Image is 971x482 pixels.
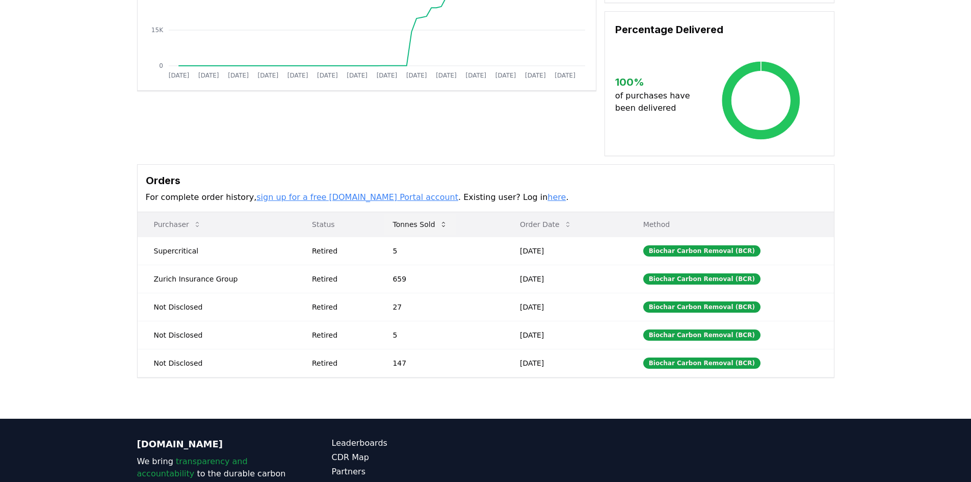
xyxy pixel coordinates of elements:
div: Biochar Carbon Removal (BCR) [643,245,760,257]
a: here [547,192,566,202]
td: 5 [376,321,504,349]
td: 5 [376,237,504,265]
tspan: [DATE] [376,72,397,79]
p: Method [635,219,826,230]
h3: Percentage Delivered [615,22,824,37]
td: [DATE] [504,321,627,349]
a: Partners [332,466,486,478]
div: Retired [312,302,368,312]
td: Zurich Insurance Group [138,265,296,293]
tspan: [DATE] [465,72,486,79]
a: Leaderboards [332,437,486,449]
tspan: [DATE] [287,72,308,79]
td: 659 [376,265,504,293]
h3: Orders [146,173,826,188]
div: Biochar Carbon Removal (BCR) [643,329,760,341]
a: CDR Map [332,451,486,464]
div: Retired [312,330,368,340]
td: [DATE] [504,293,627,321]
tspan: [DATE] [436,72,457,79]
div: Biochar Carbon Removal (BCR) [643,273,760,285]
tspan: [DATE] [347,72,368,79]
tspan: [DATE] [555,72,575,79]
button: Order Date [512,214,580,235]
p: Status [304,219,368,230]
td: 147 [376,349,504,377]
td: [DATE] [504,349,627,377]
p: [DOMAIN_NAME] [137,437,291,451]
span: transparency and accountability [137,456,248,478]
div: Retired [312,358,368,368]
td: [DATE] [504,265,627,293]
p: of purchases have been delivered [615,90,698,114]
tspan: [DATE] [525,72,546,79]
button: Tonnes Sold [384,214,455,235]
p: For complete order history, . Existing user? Log in . [146,191,826,204]
tspan: [DATE] [257,72,278,79]
tspan: [DATE] [198,72,219,79]
td: 27 [376,293,504,321]
button: Purchaser [146,214,209,235]
td: Not Disclosed [138,321,296,349]
div: Biochar Carbon Removal (BCR) [643,358,760,369]
td: Not Disclosed [138,349,296,377]
td: Supercritical [138,237,296,265]
div: Retired [312,274,368,284]
div: Retired [312,246,368,256]
h3: 100 % [615,74,698,90]
td: [DATE] [504,237,627,265]
tspan: [DATE] [168,72,189,79]
div: Biochar Carbon Removal (BCR) [643,301,760,313]
tspan: [DATE] [317,72,338,79]
a: sign up for a free [DOMAIN_NAME] Portal account [256,192,458,202]
tspan: 15K [151,27,163,34]
td: Not Disclosed [138,293,296,321]
tspan: [DATE] [406,72,427,79]
tspan: [DATE] [228,72,249,79]
tspan: [DATE] [495,72,516,79]
tspan: 0 [159,62,163,69]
